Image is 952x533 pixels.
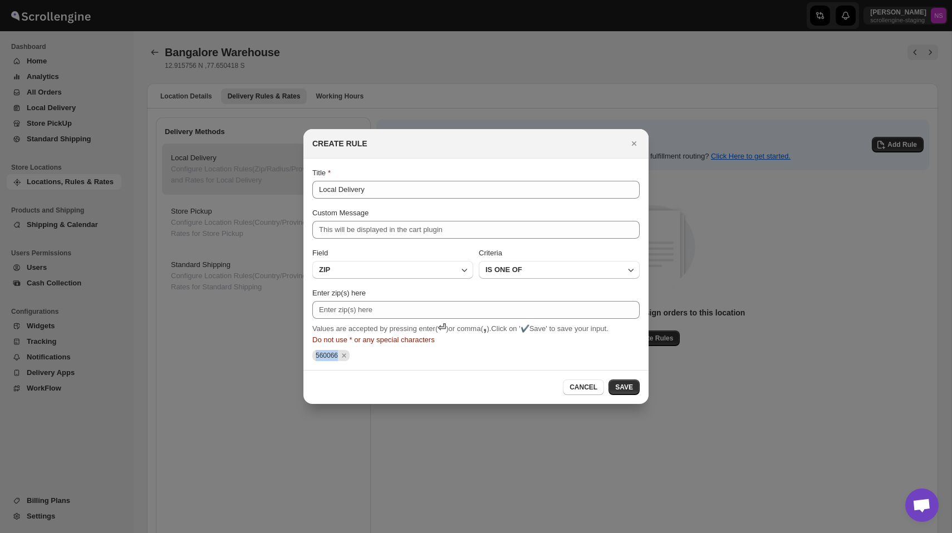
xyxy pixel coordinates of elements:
[438,322,446,333] b: ⏎
[312,209,369,217] span: Custom Message
[339,351,349,361] button: Remove 560066
[483,319,487,334] b: ,
[479,261,640,279] button: IS ONE OF
[570,383,597,392] span: CANCEL
[312,334,640,346] p: Do not use * or any special characters
[485,264,522,275] span: IS ONE OF
[563,379,604,395] button: CANCEL
[626,136,642,151] button: Close
[615,383,633,392] span: SAVE
[312,324,609,333] span: Values are accepted by pressing enter ( ) or comma ( ). Click on '✔️Save' to save your input.
[312,138,367,149] h2: CREATE RULE
[312,248,328,259] p: Field
[316,352,338,359] span: 560066
[312,261,473,279] button: ZIP
[312,169,326,177] span: Title
[609,379,640,395] button: SAVE
[905,488,939,522] div: Open chat
[479,248,502,259] p: Criteria
[319,264,330,275] span: ZIP
[312,301,640,319] input: Enter zip(s) here
[312,181,640,199] input: Put your Zone/Location/Area Name, eg. Zone 1, Zone 2 etc.
[312,289,366,297] span: Enter zip(s) here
